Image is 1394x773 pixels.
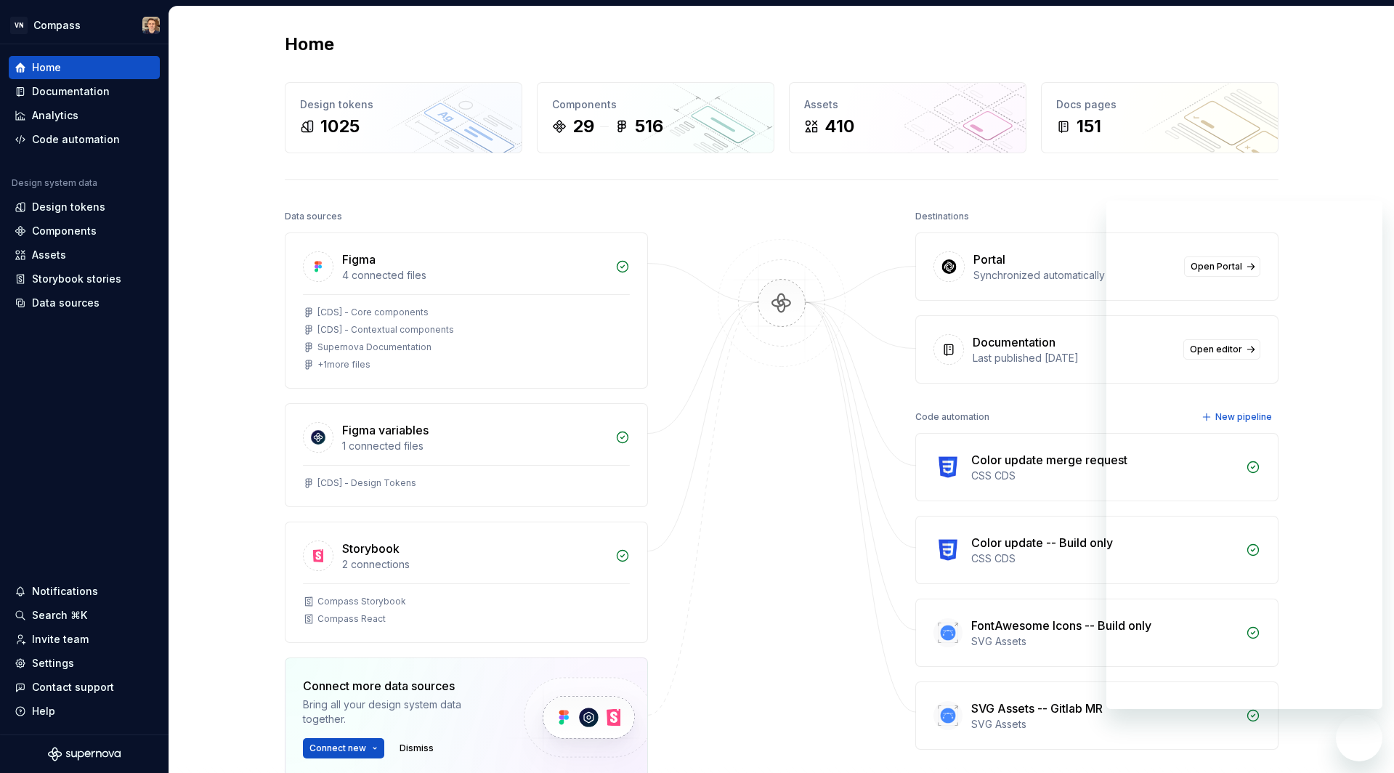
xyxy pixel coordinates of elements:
a: Design tokens [9,195,160,219]
a: Figma4 connected files[CDS] - Core components[CDS] - Contextual componentsSupernova Documentation... [285,232,648,389]
div: Bring all your design system data together. [303,697,499,727]
div: Figma [342,251,376,268]
div: SVG Assets [971,634,1237,649]
div: Assets [32,248,66,262]
a: Invite team [9,628,160,651]
a: Docs pages151 [1041,82,1278,153]
div: 1 connected files [342,439,607,453]
a: Figma variables1 connected files[CDS] - Design Tokens [285,403,648,507]
div: Last published [DATE] [973,351,1175,365]
span: Connect new [309,742,366,754]
div: CSS CDS [971,469,1237,483]
div: 516 [635,115,663,138]
div: 2 connections [342,557,607,572]
div: Compass [33,18,81,33]
a: Analytics [9,104,160,127]
div: Portal [973,251,1005,268]
div: Docs pages [1056,97,1263,112]
div: Data sources [285,206,342,227]
div: Data sources [32,296,100,310]
h2: Home [285,33,334,56]
button: Notifications [9,580,160,603]
div: Destinations [915,206,969,227]
a: Storybook2 connectionsCompass StorybookCompass React [285,522,648,643]
div: Assets [804,97,1011,112]
div: FontAwesome Icons -- Build only [971,617,1151,634]
div: Color update merge request [971,451,1127,469]
a: Home [9,56,160,79]
div: Compass Storybook [317,596,406,607]
div: 4 connected files [342,268,607,283]
a: Documentation [9,80,160,103]
div: Contact support [32,680,114,695]
div: Search ⌘K [32,608,87,623]
div: Supernova Documentation [317,341,431,353]
a: Components [9,219,160,243]
div: Settings [32,656,74,671]
div: Analytics [32,108,78,123]
div: Connect more data sources [303,677,499,695]
div: Documentation [32,84,110,99]
div: Documentation [973,333,1055,351]
a: Design tokens1025 [285,82,522,153]
div: Synchronized automatically [973,268,1175,283]
div: Storybook [342,540,400,557]
div: Color update -- Build only [971,534,1113,551]
div: Invite team [32,632,89,647]
div: Code automation [32,132,120,147]
a: Assets [9,243,160,267]
div: Help [32,704,55,719]
div: + 1 more files [317,359,370,371]
a: Code automation [9,128,160,151]
a: Settings [9,652,160,675]
iframe: Button to launch messaging window, conversation in progress [1336,715,1382,761]
div: 151 [1077,115,1101,138]
svg: Supernova Logo [48,747,121,761]
button: VNCompassUgo Jauffret [3,9,166,41]
div: Design tokens [32,200,105,214]
div: Components [32,224,97,238]
div: Figma variables [342,421,429,439]
div: [CDS] - Core components [317,307,429,318]
div: 410 [824,115,854,138]
a: Components29516 [537,82,774,153]
iframe: Messaging window [1106,201,1382,709]
button: Dismiss [393,738,440,758]
button: Contact support [9,676,160,699]
div: [CDS] - Design Tokens [317,477,416,489]
div: VN [10,17,28,34]
div: Code automation [915,407,989,427]
img: Ugo Jauffret [142,17,160,34]
a: Assets410 [789,82,1026,153]
div: 1025 [320,115,360,138]
div: CSS CDS [971,551,1237,566]
a: Storybook stories [9,267,160,291]
div: Design system data [12,177,97,189]
button: Search ⌘K [9,604,160,627]
div: Components [552,97,759,112]
div: Compass React [317,613,386,625]
div: Storybook stories [32,272,121,286]
div: Home [32,60,61,75]
div: 29 [572,115,594,138]
div: SVG Assets -- Gitlab MR [971,700,1103,717]
div: [CDS] - Contextual components [317,324,454,336]
span: Dismiss [400,742,434,754]
div: SVG Assets [971,717,1237,732]
button: Connect new [303,738,384,758]
div: Notifications [32,584,98,599]
button: Help [9,700,160,723]
a: Data sources [9,291,160,315]
div: Design tokens [300,97,507,112]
